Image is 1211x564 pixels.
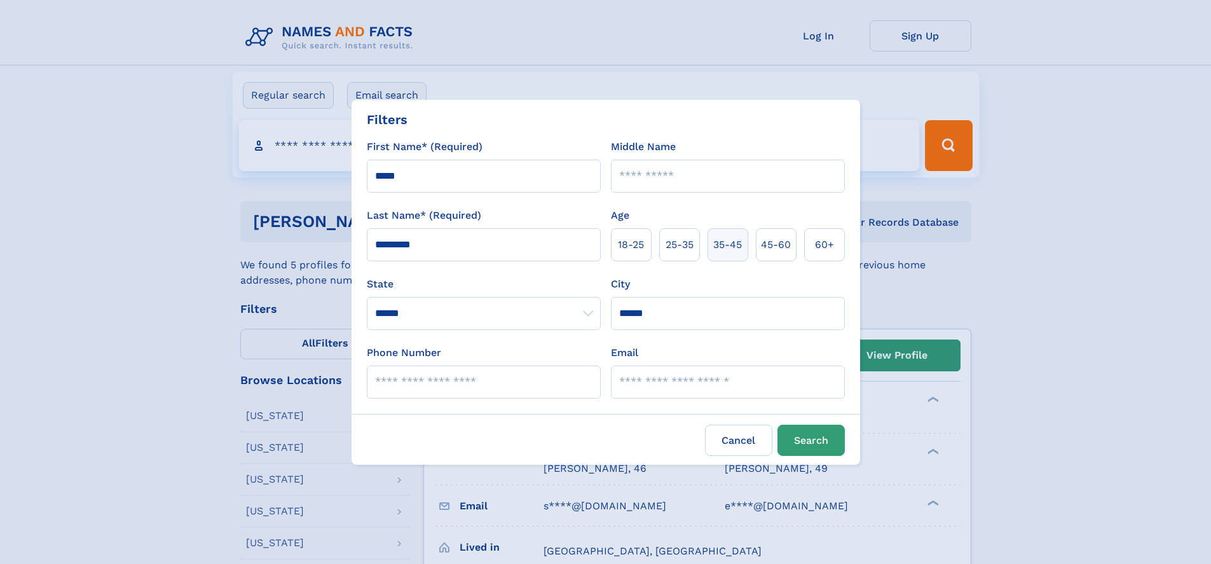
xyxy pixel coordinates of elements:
[777,425,845,456] button: Search
[367,208,481,223] label: Last Name* (Required)
[611,139,676,155] label: Middle Name
[666,237,694,252] span: 25‑35
[618,237,644,252] span: 18‑25
[705,425,772,456] label: Cancel
[367,110,407,129] div: Filters
[611,208,629,223] label: Age
[367,345,441,361] label: Phone Number
[611,277,630,292] label: City
[761,237,791,252] span: 45‑60
[815,237,834,252] span: 60+
[611,345,638,361] label: Email
[367,277,601,292] label: State
[367,139,482,155] label: First Name* (Required)
[713,237,742,252] span: 35‑45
